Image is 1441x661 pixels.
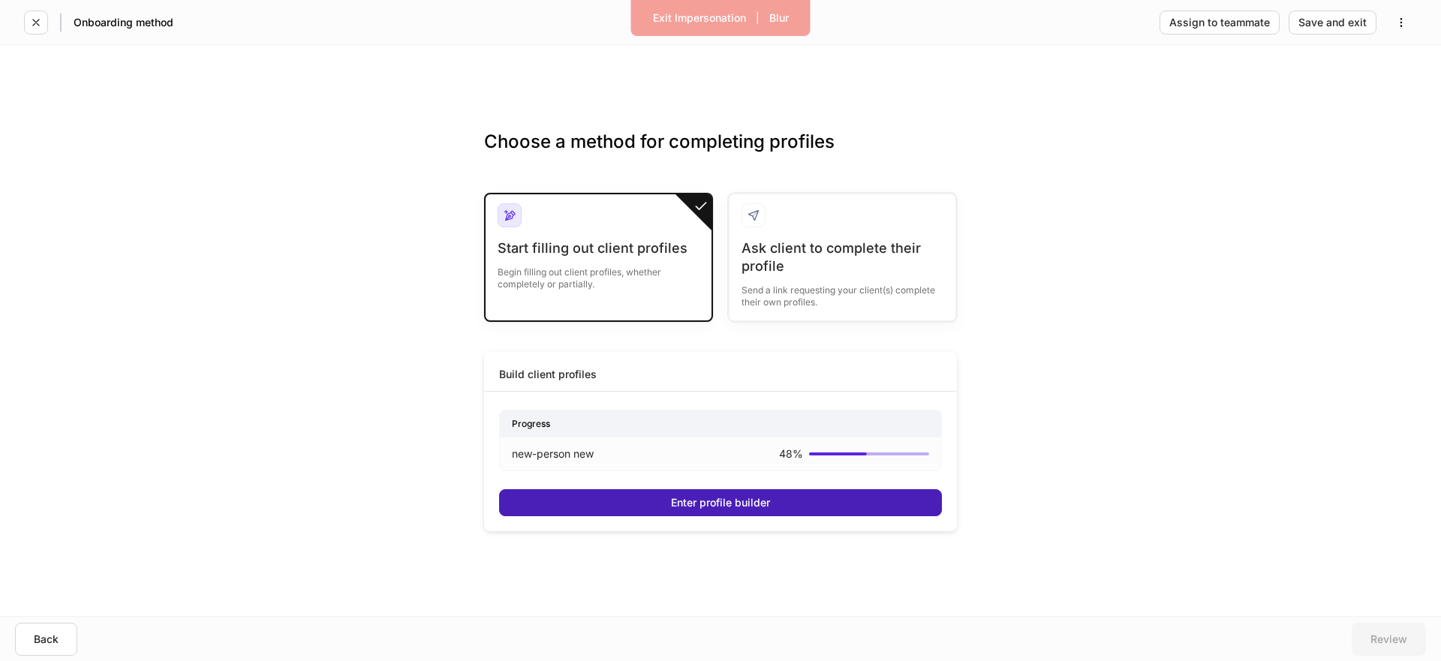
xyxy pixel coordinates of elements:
button: Back [15,623,77,656]
div: Build client profiles [499,367,597,382]
h5: Onboarding method [74,15,173,30]
h3: Choose a method for completing profiles [484,130,957,178]
button: Save and exit [1289,11,1376,35]
button: Exit Impersonation [643,6,756,30]
div: Assign to teammate [1169,17,1270,28]
div: Save and exit [1298,17,1367,28]
div: Begin filling out client profiles, whether completely or partially. [498,257,699,290]
button: Assign to teammate [1160,11,1280,35]
div: Exit Impersonation [653,13,746,23]
div: Start filling out client profiles [498,239,699,257]
button: Blur [760,6,799,30]
p: 48 % [779,446,803,461]
button: Enter profile builder [499,489,942,516]
div: Back [34,634,59,644]
div: Send a link requesting your client(s) complete their own profiles. [742,275,943,308]
p: new-person new [512,446,594,461]
div: Enter profile builder [671,497,770,508]
div: Progress [500,410,941,437]
div: Ask client to complete their profile [742,239,943,275]
div: Blur [769,13,789,23]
